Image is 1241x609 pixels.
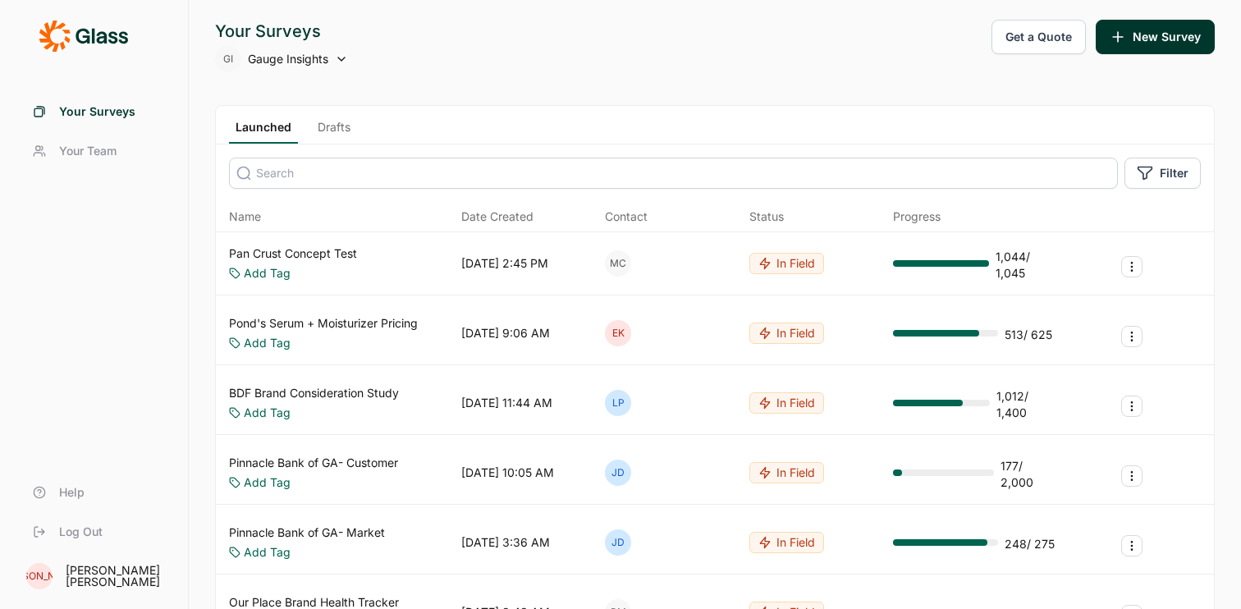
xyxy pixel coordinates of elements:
[749,253,824,274] button: In Field
[248,51,328,67] span: Gauge Insights
[229,119,298,144] a: Launched
[605,208,648,225] div: Contact
[229,385,399,401] a: BDF Brand Consideration Study
[59,103,135,120] span: Your Surveys
[749,392,824,414] button: In Field
[605,460,631,486] div: JD
[1096,20,1215,54] button: New Survey
[461,255,548,272] div: [DATE] 2:45 PM
[66,565,168,588] div: [PERSON_NAME] [PERSON_NAME]
[59,484,85,501] span: Help
[1121,326,1143,347] button: Survey Actions
[229,245,357,262] a: Pan Crust Concept Test
[991,20,1086,54] button: Get a Quote
[996,249,1057,282] div: 1,044 / 1,045
[1160,165,1188,181] span: Filter
[244,265,291,282] a: Add Tag
[1121,535,1143,556] button: Survey Actions
[996,388,1057,421] div: 1,012 / 1,400
[605,320,631,346] div: EK
[461,208,533,225] span: Date Created
[26,563,53,589] div: [PERSON_NAME]
[461,534,550,551] div: [DATE] 3:36 AM
[229,158,1118,189] input: Search
[215,46,241,72] div: GI
[461,465,554,481] div: [DATE] 10:05 AM
[1121,465,1143,487] button: Survey Actions
[749,208,784,225] div: Status
[1121,256,1143,277] button: Survey Actions
[229,208,261,225] span: Name
[749,532,824,553] button: In Field
[749,323,824,344] button: In Field
[229,455,398,471] a: Pinnacle Bank of GA- Customer
[244,474,291,491] a: Add Tag
[461,395,552,411] div: [DATE] 11:44 AM
[229,524,385,541] a: Pinnacle Bank of GA- Market
[605,390,631,416] div: LP
[59,143,117,159] span: Your Team
[215,20,348,43] div: Your Surveys
[1001,458,1057,491] div: 177 / 2,000
[893,208,941,225] div: Progress
[229,315,418,332] a: Pond's Serum + Moisturizer Pricing
[59,524,103,540] span: Log Out
[749,462,824,483] button: In Field
[461,325,550,341] div: [DATE] 9:06 AM
[1121,396,1143,417] button: Survey Actions
[1005,327,1052,343] div: 513 / 625
[1124,158,1201,189] button: Filter
[1005,536,1055,552] div: 248 / 275
[605,250,631,277] div: MC
[605,529,631,556] div: JD
[244,405,291,421] a: Add Tag
[311,119,357,144] a: Drafts
[244,544,291,561] a: Add Tag
[244,335,291,351] a: Add Tag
